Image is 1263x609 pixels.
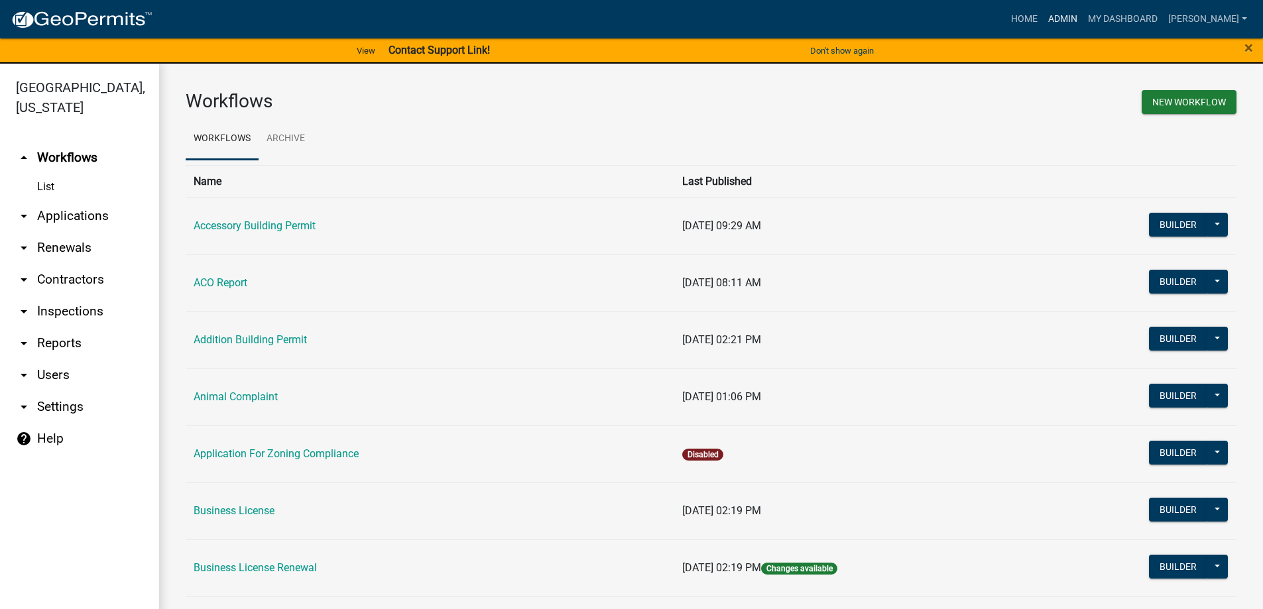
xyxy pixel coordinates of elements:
[682,561,761,574] span: [DATE] 02:19 PM
[1083,7,1163,32] a: My Dashboard
[194,333,307,346] a: Addition Building Permit
[194,504,274,517] a: Business License
[194,447,359,460] a: Application For Zoning Compliance
[16,399,32,415] i: arrow_drop_down
[1149,441,1207,465] button: Builder
[194,390,278,403] a: Animal Complaint
[1149,384,1207,408] button: Builder
[1006,7,1043,32] a: Home
[682,504,761,517] span: [DATE] 02:19 PM
[194,219,316,232] a: Accessory Building Permit
[1244,40,1253,56] button: Close
[16,304,32,319] i: arrow_drop_down
[351,40,381,62] a: View
[805,40,879,62] button: Don't show again
[1149,270,1207,294] button: Builder
[1142,90,1236,114] button: New Workflow
[1163,7,1252,32] a: [PERSON_NAME]
[16,272,32,288] i: arrow_drop_down
[194,561,317,574] a: Business License Renewal
[1149,327,1207,351] button: Builder
[16,240,32,256] i: arrow_drop_down
[1149,213,1207,237] button: Builder
[761,563,837,575] span: Changes available
[682,333,761,346] span: [DATE] 02:21 PM
[186,90,701,113] h3: Workflows
[186,118,259,160] a: Workflows
[16,431,32,447] i: help
[1149,498,1207,522] button: Builder
[16,208,32,224] i: arrow_drop_down
[389,44,490,56] strong: Contact Support Link!
[682,390,761,403] span: [DATE] 01:06 PM
[1043,7,1083,32] a: Admin
[1149,555,1207,579] button: Builder
[16,335,32,351] i: arrow_drop_down
[682,449,723,461] span: Disabled
[682,219,761,232] span: [DATE] 09:29 AM
[259,118,313,160] a: Archive
[186,165,674,197] th: Name
[682,276,761,289] span: [DATE] 08:11 AM
[16,367,32,383] i: arrow_drop_down
[194,276,247,289] a: ACO Report
[1244,38,1253,57] span: ×
[16,150,32,166] i: arrow_drop_up
[674,165,1034,197] th: Last Published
